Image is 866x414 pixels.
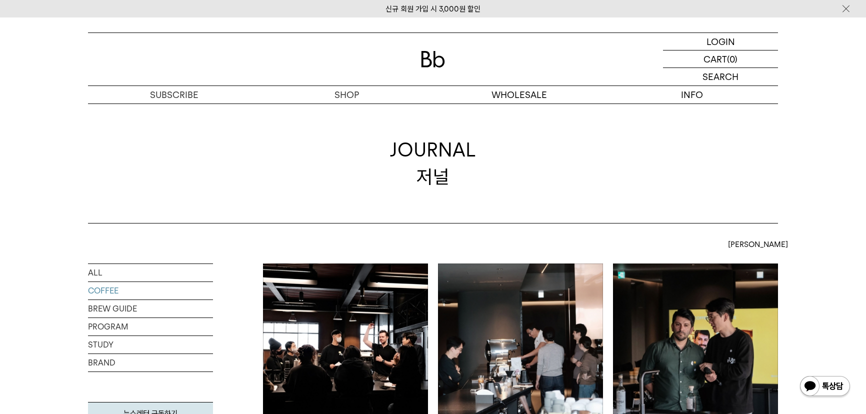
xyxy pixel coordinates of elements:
[421,51,445,67] img: 로고
[88,300,213,317] a: BREW GUIDE
[88,86,260,103] a: SUBSCRIBE
[88,336,213,353] a: STUDY
[706,33,735,50] p: LOGIN
[727,50,737,67] p: (0)
[433,86,605,103] p: WHOLESALE
[728,238,788,250] span: [PERSON_NAME]
[88,318,213,335] a: PROGRAM
[88,282,213,299] a: COFFEE
[88,354,213,371] a: BRAND
[260,86,433,103] a: SHOP
[663,33,778,50] a: LOGIN
[799,375,851,399] img: 카카오톡 채널 1:1 채팅 버튼
[88,264,213,281] a: ALL
[663,50,778,68] a: CART (0)
[703,50,727,67] p: CART
[702,68,738,85] p: SEARCH
[605,86,778,103] p: INFO
[390,136,476,189] div: JOURNAL 저널
[385,4,480,13] a: 신규 회원 가입 시 3,000원 할인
